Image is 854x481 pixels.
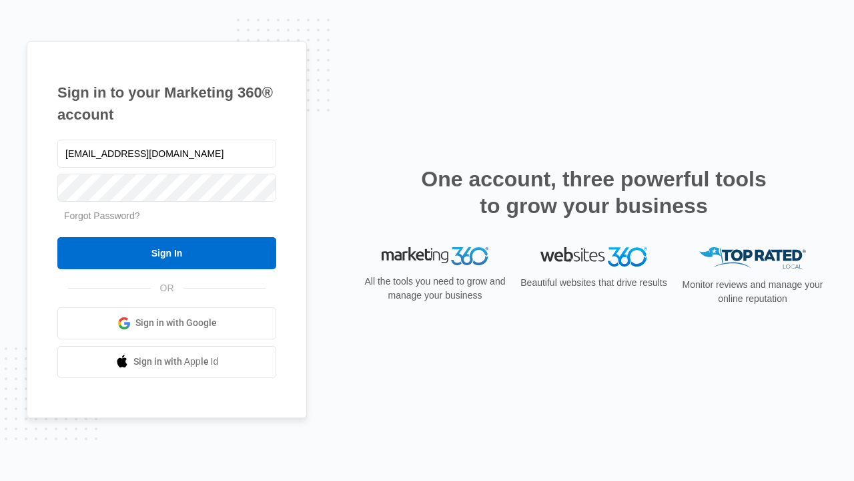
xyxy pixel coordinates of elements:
[57,307,276,339] a: Sign in with Google
[519,276,669,290] p: Beautiful websites that drive results
[699,247,806,269] img: Top Rated Local
[678,278,827,306] p: Monitor reviews and manage your online reputation
[57,82,276,126] h1: Sign in to your Marketing 360® account
[360,275,510,303] p: All the tools you need to grow and manage your business
[57,140,276,168] input: Email
[151,281,183,295] span: OR
[64,210,140,221] a: Forgot Password?
[133,355,219,369] span: Sign in with Apple Id
[57,346,276,378] a: Sign in with Apple Id
[135,316,217,330] span: Sign in with Google
[417,166,771,219] h2: One account, three powerful tools to grow your business
[540,247,647,267] img: Websites 360
[57,237,276,269] input: Sign In
[382,247,488,266] img: Marketing 360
